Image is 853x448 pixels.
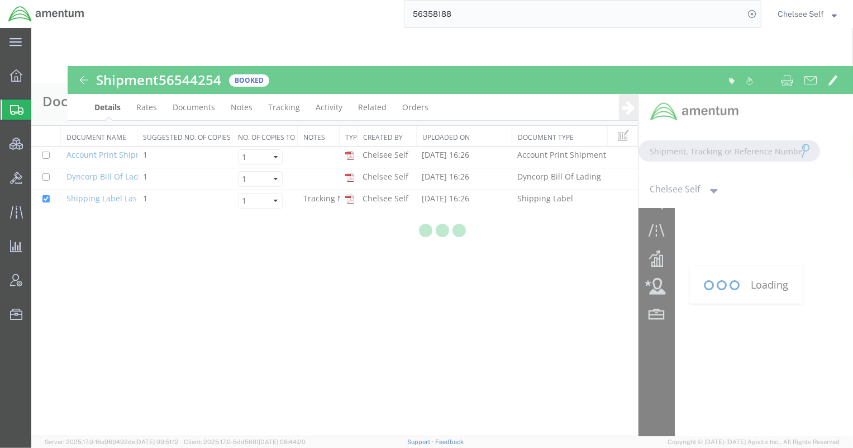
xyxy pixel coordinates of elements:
[184,438,306,445] span: Client: 2025.17.0-5dd568f
[135,438,179,445] span: [DATE] 09:51:12
[45,438,179,445] span: Server: 2025.17.0-16a969492de
[404,1,744,27] input: Search for shipment number, reference number
[668,437,840,447] span: Copyright © [DATE]-[DATE] Agistix Inc., All Rights Reserved
[435,438,464,445] a: Feedback
[8,6,85,22] img: logo
[259,438,306,445] span: [DATE] 08:44:20
[777,7,837,21] button: Chelsee Self
[407,438,435,445] a: Support
[778,8,824,20] span: Chelsee Self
